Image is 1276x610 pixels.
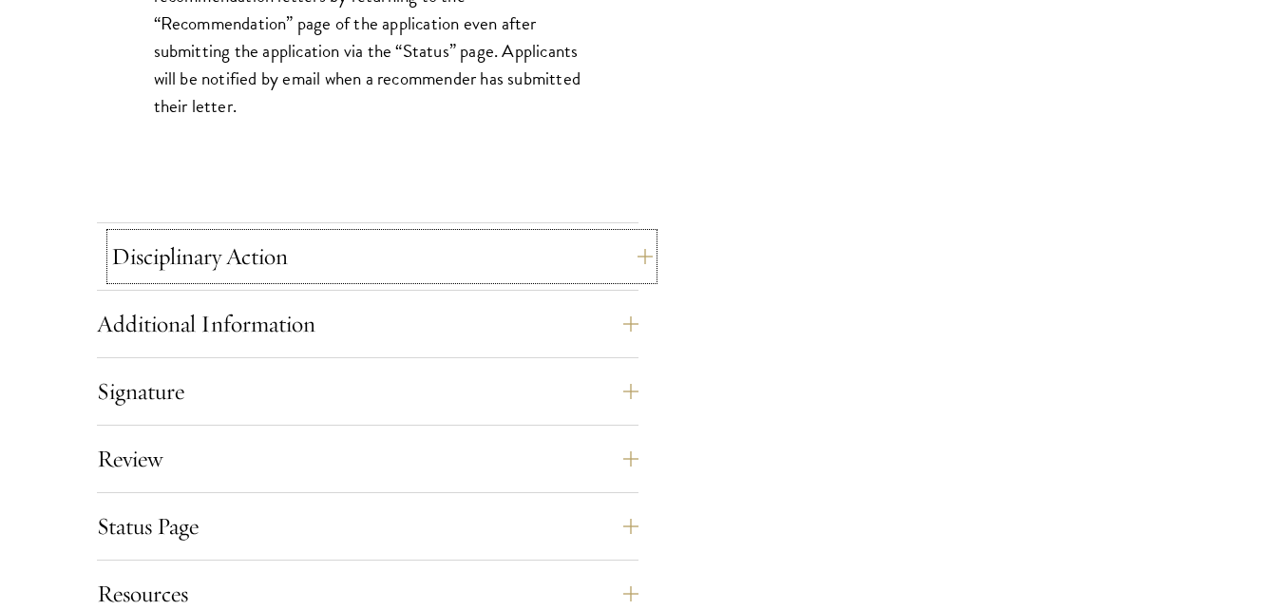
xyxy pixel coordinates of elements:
button: Additional Information [97,301,638,347]
button: Signature [97,369,638,414]
button: Disciplinary Action [111,234,653,279]
button: Status Page [97,504,638,549]
button: Review [97,436,638,482]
